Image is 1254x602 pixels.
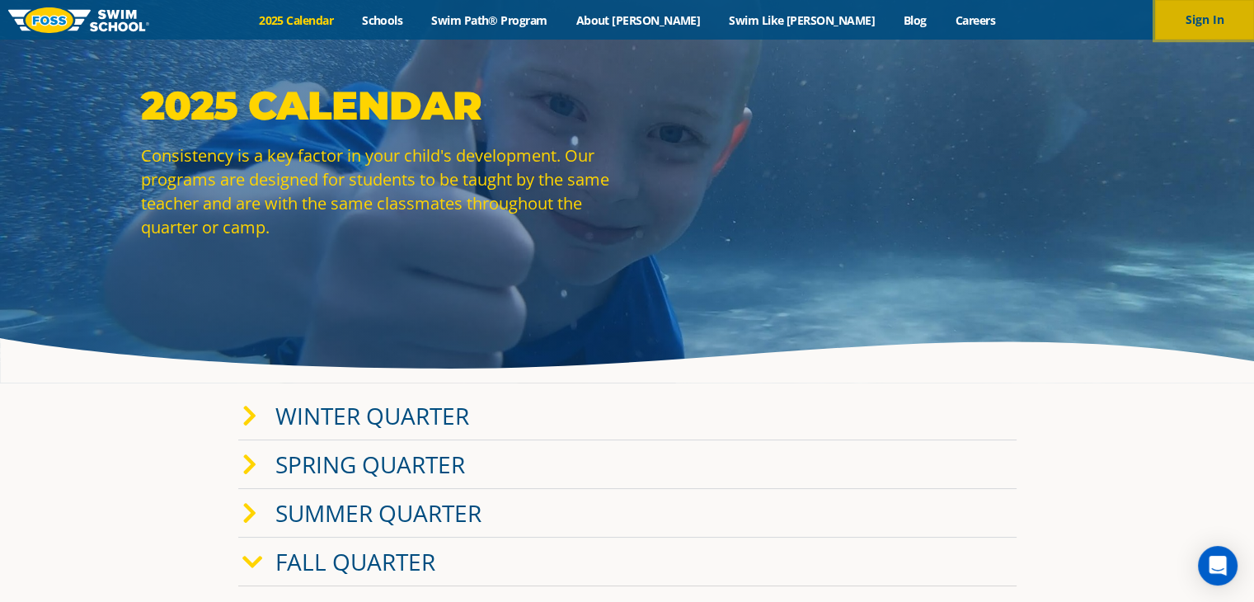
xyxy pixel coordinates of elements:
a: About [PERSON_NAME] [561,12,715,28]
img: FOSS Swim School Logo [8,7,149,33]
a: Summer Quarter [275,497,481,529]
a: Blog [889,12,941,28]
div: Open Intercom Messenger [1198,546,1238,586]
a: Winter Quarter [275,400,469,431]
p: Consistency is a key factor in your child's development. Our programs are designed for students t... [141,143,619,239]
a: Spring Quarter [275,449,465,480]
a: Fall Quarter [275,546,435,577]
a: Careers [941,12,1009,28]
a: Schools [348,12,417,28]
a: Swim Path® Program [417,12,561,28]
a: Swim Like [PERSON_NAME] [715,12,890,28]
strong: 2025 Calendar [141,82,481,129]
a: 2025 Calendar [245,12,348,28]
